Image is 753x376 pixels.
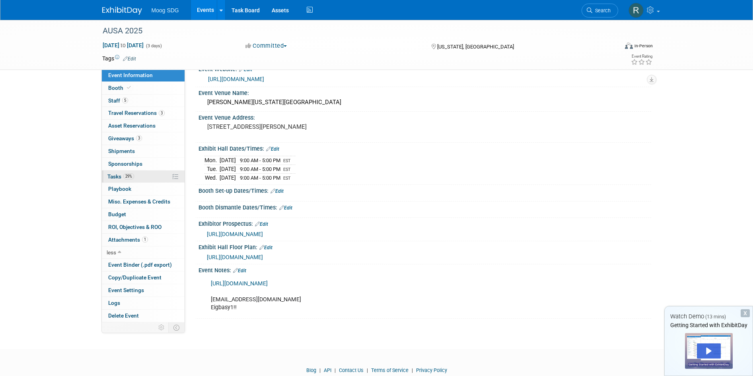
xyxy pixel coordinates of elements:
a: Playbook [102,183,185,195]
span: Sponsorships [108,161,142,167]
a: Budget [102,208,185,221]
span: Tasks [107,173,134,180]
span: Event Settings [108,287,144,293]
a: Search [582,4,618,17]
a: Edit [270,188,284,194]
td: [DATE] [220,156,236,165]
span: 29% [123,173,134,179]
a: Tasks29% [102,171,185,183]
span: 3 [159,110,165,116]
span: 3 [136,135,142,141]
span: | [365,367,370,373]
span: Playbook [108,186,131,192]
span: Moog SDG [152,7,179,14]
a: Event Binder (.pdf export) [102,259,185,271]
span: 5 [122,97,128,103]
a: ROI, Objectives & ROO [102,221,185,233]
div: Exhibit Hall Floor Plan: [198,241,651,252]
a: Asset Reservations [102,120,185,132]
a: Privacy Policy [416,367,447,373]
td: [DATE] [220,173,236,182]
td: Mon. [204,156,220,165]
span: (13 mins) [705,314,726,320]
a: Travel Reservations3 [102,107,185,119]
span: Logs [108,300,120,306]
td: Toggle Event Tabs [168,322,185,333]
a: API [324,367,331,373]
a: Edit [255,221,268,227]
a: Misc. Expenses & Credits [102,196,185,208]
span: Delete Event [108,312,139,319]
span: EST [283,158,291,163]
a: Booth [102,82,185,94]
span: [DATE] [DATE] [102,42,144,49]
div: [PERSON_NAME][US_STATE][GEOGRAPHIC_DATA] [204,96,645,109]
span: 1 [142,236,148,242]
div: Event Venue Address: [198,112,651,122]
div: Exhibitor Prospectus: [198,218,651,228]
span: 9:00 AM - 5:00 PM [240,157,280,163]
span: Misc. Expenses & Credits [108,198,170,205]
a: Event Information [102,69,185,81]
a: [URL][DOMAIN_NAME] [207,231,263,237]
div: Exhibit Hall Dates/Times: [198,143,651,153]
span: Asset Reservations [108,122,156,129]
div: Event Venue Name: [198,87,651,97]
span: to [119,42,127,48]
a: Sponsorships [102,158,185,170]
div: Getting Started with ExhibitDay [665,321,753,329]
span: | [333,367,338,373]
a: [URL][DOMAIN_NAME] [211,280,268,287]
a: Logs [102,297,185,309]
a: Copy/Duplicate Event [102,271,185,284]
img: ExhibitDay [102,7,142,15]
span: ROI, Objectives & ROO [108,224,161,230]
a: Attachments1 [102,234,185,246]
td: Tue. [204,165,220,174]
a: [URL][DOMAIN_NAME] [207,254,263,260]
a: Contact Us [339,367,364,373]
a: Edit [123,56,136,62]
span: Search [592,8,611,14]
div: In-Person [634,43,653,49]
a: Edit [233,268,246,273]
div: Booth Dismantle Dates/Times: [198,202,651,212]
a: Staff5 [102,95,185,107]
div: Dismiss [741,309,750,317]
td: Personalize Event Tab Strip [155,322,169,333]
span: Shipments [108,148,135,154]
button: Committed [243,42,290,50]
span: 9:00 AM - 5:00 PM [240,166,280,172]
span: (3 days) [145,43,162,48]
img: Rob Hillyard [628,3,644,18]
a: Edit [279,205,292,211]
span: Booth [108,85,132,91]
a: Giveaways3 [102,132,185,145]
a: Edit [266,146,279,152]
span: [US_STATE], [GEOGRAPHIC_DATA] [437,44,514,50]
span: | [317,367,323,373]
span: Attachments [108,236,148,243]
div: Play [697,343,721,359]
td: [DATE] [220,165,236,174]
img: Format-Inperson.png [625,43,633,49]
i: Booth reservation complete [127,85,131,90]
div: Event Notes: [198,264,651,275]
a: Event Settings [102,284,185,297]
td: Wed. [204,173,220,182]
div: Event Format [571,41,653,53]
span: Staff [108,97,128,104]
span: 9:00 AM - 5:00 PM [240,175,280,181]
pre: [STREET_ADDRESS][PERSON_NAME] [207,123,378,130]
a: [URL][DOMAIN_NAME] [208,76,264,82]
a: Terms of Service [371,367,409,373]
div: Booth Set-up Dates/Times: [198,185,651,195]
span: less [107,249,116,256]
span: Budget [108,211,126,217]
span: Copy/Duplicate Event [108,274,161,281]
a: Delete Event [102,310,185,322]
span: Giveaways [108,135,142,141]
div: AUSA 2025 [100,24,606,38]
